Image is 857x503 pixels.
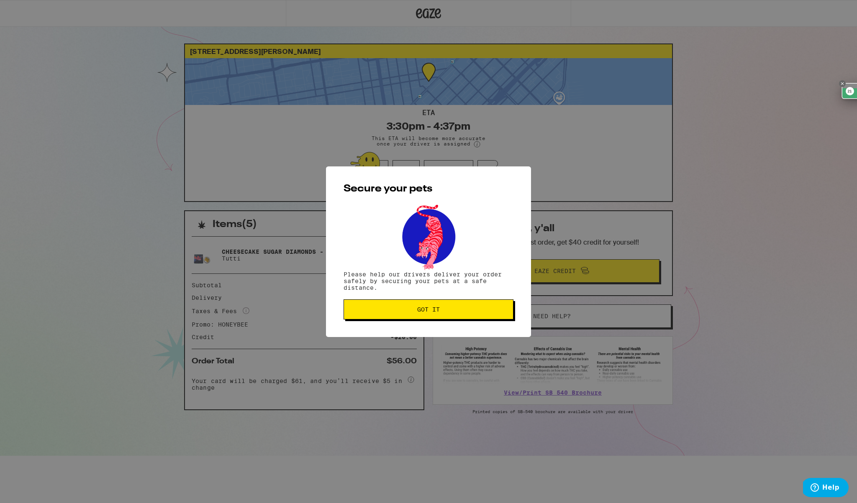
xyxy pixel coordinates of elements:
p: Please help our drivers deliver your order safely by securing your pets at a safe distance. [344,271,513,291]
h2: Secure your pets [344,184,513,194]
span: Got it [417,306,440,312]
button: Got it [344,299,513,319]
img: pets [394,202,463,271]
iframe: Opens a widget where you can find more information [803,478,849,499]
